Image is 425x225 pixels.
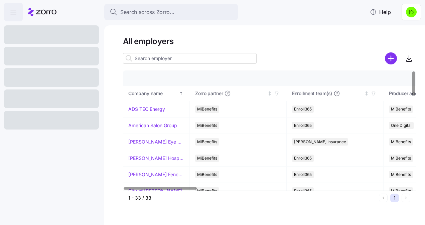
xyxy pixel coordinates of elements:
div: 1 - 33 / 33 [128,195,376,201]
div: Company name [128,90,178,97]
span: MiBenefits [197,138,217,146]
button: Help [365,5,396,19]
img: a4774ed6021b6d0ef619099e609a7ec5 [406,7,417,17]
span: MiBenefits [197,155,217,162]
input: Search employer [123,53,257,64]
span: MiBenefits [197,105,217,113]
span: One Digital [391,122,412,129]
a: [PERSON_NAME] Hospitality [128,155,184,162]
span: Enroll365 [294,155,312,162]
th: Company nameSorted ascending [123,86,190,101]
span: Search across Zorro... [120,8,174,16]
span: MiBenefits [391,171,411,178]
span: MiBenefits [391,138,411,146]
a: [PERSON_NAME] Eye Associates [128,139,184,145]
span: MiBenefits [197,171,217,178]
span: Help [370,8,391,16]
span: Enroll365 [294,171,312,178]
span: Enrollment team(s) [292,90,332,97]
span: [PERSON_NAME] Insurance [294,138,346,146]
span: Zorro partner [195,90,223,97]
button: Previous page [379,194,388,202]
button: Next page [402,194,410,202]
a: [PERSON_NAME] Fence Company [128,171,184,178]
button: 1 [390,194,399,202]
th: Enrollment team(s)Not sorted [287,86,384,101]
span: Enroll365 [294,105,312,113]
th: Zorro partnerNot sorted [190,86,287,101]
div: Not sorted [364,91,369,96]
div: Not sorted [267,91,272,96]
div: Sorted ascending [179,91,183,96]
a: ADS TEC Energy [128,106,165,112]
a: American Salon Group [128,122,177,129]
span: MiBenefits [391,105,411,113]
button: Search across Zorro... [104,4,238,20]
svg: add icon [385,52,397,64]
span: MiBenefits [197,122,217,129]
span: MiBenefits [391,155,411,162]
span: Enroll365 [294,122,312,129]
h1: All employers [123,36,416,46]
